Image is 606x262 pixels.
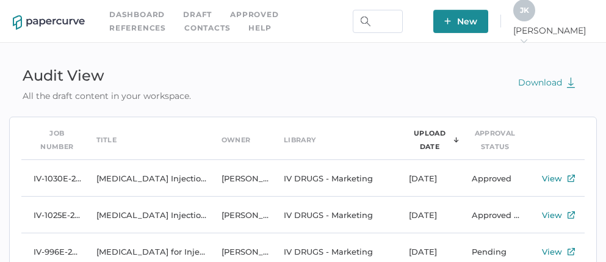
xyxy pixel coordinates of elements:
[84,160,209,197] td: [MEDICAL_DATA] Injection, USP - [DATE]
[248,21,271,35] div: help
[568,175,575,182] img: external-link-icon.7ec190a1.svg
[472,126,519,153] div: Approval Status
[361,16,370,26] img: search.bf03fe8b.svg
[568,248,575,255] img: external-link-icon.7ec190a1.svg
[444,18,451,24] img: plus-white.e19ec114.svg
[542,171,562,186] div: View
[183,8,212,21] a: Draft
[272,160,397,197] td: IV DRUGS - Marketing
[34,126,81,153] div: Job Number
[453,137,459,143] img: sorting-arrow-down.c3f0a1d0.svg
[230,8,278,21] a: Approved
[222,133,251,147] div: Owner
[21,197,84,233] td: IV-1025E-2025.05.29-2.0
[460,197,522,233] td: Approved with changes
[21,160,84,197] td: IV-1030E-2025.05.29-2.0
[272,197,397,233] td: IV DRUGS - Marketing
[506,71,588,94] button: Download
[9,62,204,89] div: Audit View
[566,77,575,88] img: download-green.2f70a7b3.svg
[353,10,403,33] input: Search Workspace
[109,8,165,21] a: Dashboard
[209,197,272,233] td: [PERSON_NAME]
[460,160,522,197] td: Approved
[96,133,117,147] div: Title
[519,37,528,45] i: arrow_right
[568,211,575,219] img: external-link-icon.7ec190a1.svg
[444,10,477,33] span: New
[542,244,562,259] div: View
[209,160,272,197] td: [PERSON_NAME]
[513,25,593,47] span: [PERSON_NAME]
[518,77,575,88] span: Download
[409,126,450,153] div: Upload Date
[284,133,316,147] div: Library
[520,5,529,15] span: J K
[397,197,460,233] td: [DATE]
[433,10,488,33] button: New
[397,160,460,197] td: [DATE]
[184,21,230,35] a: Contacts
[542,208,562,222] div: View
[109,21,166,35] a: References
[84,197,209,233] td: [MEDICAL_DATA] Injection, USP - [DATE]
[13,15,85,30] img: papercurve-logo-colour.7244d18c.svg
[9,89,204,103] div: All the draft content in your workspace.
